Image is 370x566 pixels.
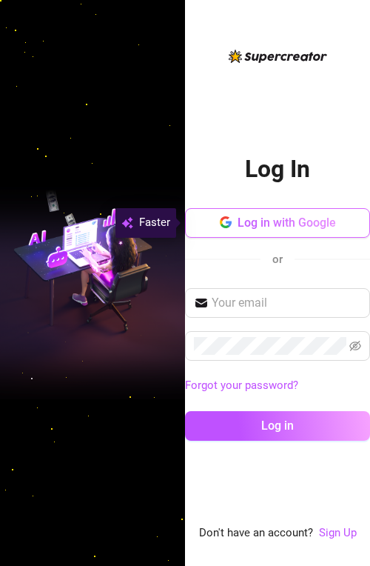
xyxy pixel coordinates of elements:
[319,526,357,539] a: Sign Up
[185,377,370,395] a: Forgot your password?
[238,216,336,230] span: Log in with Google
[185,379,298,392] a: Forgot your password?
[139,214,170,232] span: Faster
[272,253,283,266] span: or
[185,411,370,441] button: Log in
[349,340,361,352] span: eye-invisible
[199,525,313,542] span: Don't have an account?
[229,50,327,63] img: logo-BBDzfeDw.svg
[185,208,370,238] button: Log in with Google
[261,419,294,433] span: Log in
[212,294,361,312] input: Your email
[245,154,310,184] h2: Log In
[121,214,133,232] img: svg%3e
[319,525,357,542] a: Sign Up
